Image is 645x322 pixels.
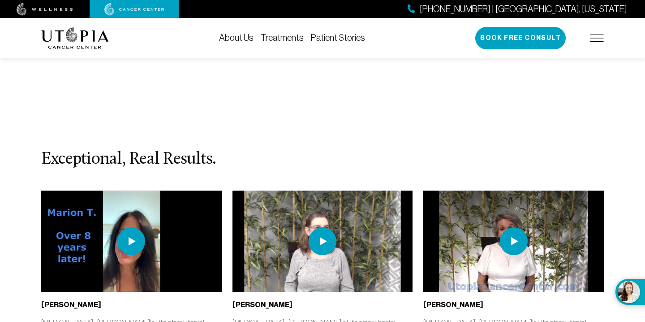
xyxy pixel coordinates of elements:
[408,3,627,16] a: [PHONE_NUMBER] | [GEOGRAPHIC_DATA], [US_STATE]
[41,150,604,169] h3: Exceptional, Real Results.
[423,300,483,309] b: [PERSON_NAME]
[41,27,109,49] img: logo
[423,191,604,292] img: thumbnail
[590,35,604,42] img: icon-hamburger
[17,3,73,16] img: wellness
[261,33,304,43] a: Treatments
[219,33,254,43] a: About Us
[309,227,336,255] img: play icon
[420,3,627,16] span: [PHONE_NUMBER] | [GEOGRAPHIC_DATA], [US_STATE]
[41,191,222,292] img: thumbnail
[475,27,566,49] button: Book Free Consult
[41,300,101,309] b: [PERSON_NAME]
[232,191,413,292] img: thumbnail
[104,3,164,16] img: cancer center
[311,33,365,43] a: Patient Stories
[500,227,528,255] img: play icon
[232,300,292,309] b: [PERSON_NAME]
[117,227,145,255] img: play icon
